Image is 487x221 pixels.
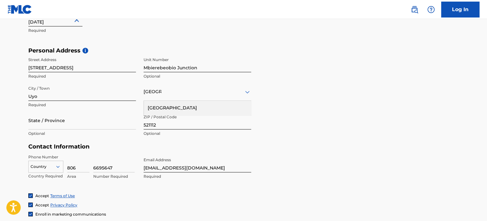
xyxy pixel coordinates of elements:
img: checkbox [29,203,32,207]
h5: Personal Address [28,47,459,54]
a: Privacy Policy [50,203,77,207]
h5: Contact Information [28,143,251,150]
p: Country Required [28,173,63,179]
a: Public Search [408,3,421,16]
span: Enroll in marketing communications [35,212,106,217]
span: Accept [35,203,49,207]
div: Help [425,3,437,16]
p: Optional [144,131,251,136]
p: Number Required [93,174,135,179]
button: Close [73,10,82,30]
p: Required [28,102,136,108]
p: Required [28,73,136,79]
p: Required [28,28,136,33]
p: Required [144,174,251,179]
p: Optional [28,131,136,136]
span: i [82,48,88,53]
p: Area [67,174,89,179]
span: Accept [35,193,49,198]
a: Terms of Use [50,193,75,198]
img: help [427,6,435,13]
img: checkbox [29,194,32,197]
img: MLC Logo [8,5,32,14]
p: Optional [144,73,251,79]
div: [GEOGRAPHIC_DATA] [144,101,251,115]
img: search [411,6,418,13]
a: Log In [441,2,479,17]
img: checkbox [29,212,32,216]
